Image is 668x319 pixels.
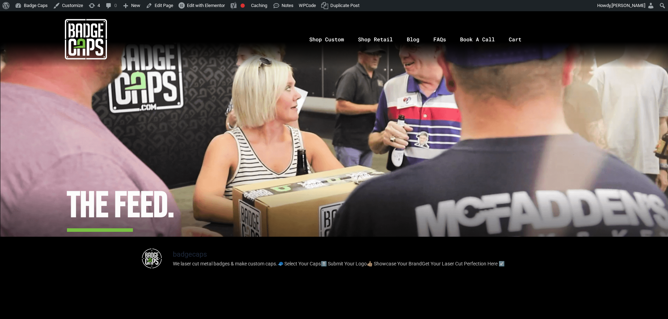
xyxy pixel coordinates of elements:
[400,21,426,58] a: Blog
[302,21,351,58] a: Shop Custom
[453,21,502,58] a: Book A Call
[173,261,505,268] p: We laser cut metal badges & make custom caps. 🧢 Select Your Caps ⬆️ Submit Your Logo 👍🏼 Showcase ...
[351,21,400,58] a: Shop Retail
[426,21,453,58] a: FAQs
[502,21,537,58] a: Cart
[65,18,107,60] img: badgecaps white logo with green acccent
[173,249,207,259] h3: badgecaps
[241,4,245,8] div: Focus keyphrase not set
[138,244,531,272] a: badgecaps We laser cut metal badges & make custom caps.🧢 Select Your Caps⬆️ Submit Your Logo👍🏼 Sh...
[171,21,668,58] nav: Menu
[612,3,645,8] span: [PERSON_NAME]
[187,3,225,8] span: Edit with Elementor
